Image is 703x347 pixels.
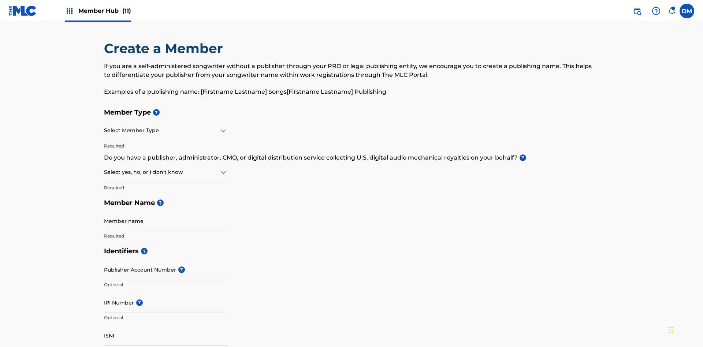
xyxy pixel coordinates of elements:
[78,7,131,15] span: Member Hub
[649,4,663,18] div: Help
[104,87,599,96] p: Examples of a publishing name: [Firstname Lastname] Songs[Firstname Lastname] Publishing
[666,312,703,347] iframe: Chat Widget
[104,281,228,288] p: Optional
[136,299,143,306] span: ?
[122,7,131,14] span: (11)
[104,143,228,149] p: Required
[520,154,526,161] span: ?
[104,184,228,191] p: Required
[65,7,74,15] img: Top Rightsholders
[652,7,661,15] img: help
[104,153,599,162] p: Do you have a publisher, administrator, CMO, or digital distribution service collecting U.S. digi...
[669,319,673,341] div: Drag
[104,195,599,211] h5: Member Name
[153,109,160,116] span: ?
[104,314,228,321] p: Optional
[9,5,37,16] img: MLC Logo
[141,248,148,254] span: ?
[630,4,644,18] a: Public Search
[104,62,599,79] p: If you are a self-administered songwriter without a publisher through your PRO or legal publishin...
[104,105,599,120] h5: Member Type
[178,266,185,273] span: ?
[633,7,641,15] img: search
[157,199,164,206] span: ?
[104,40,227,57] h2: Create a Member
[104,233,228,239] p: Required
[680,4,694,18] div: User Menu
[104,243,599,259] h5: Identifiers
[668,7,675,15] div: Notifications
